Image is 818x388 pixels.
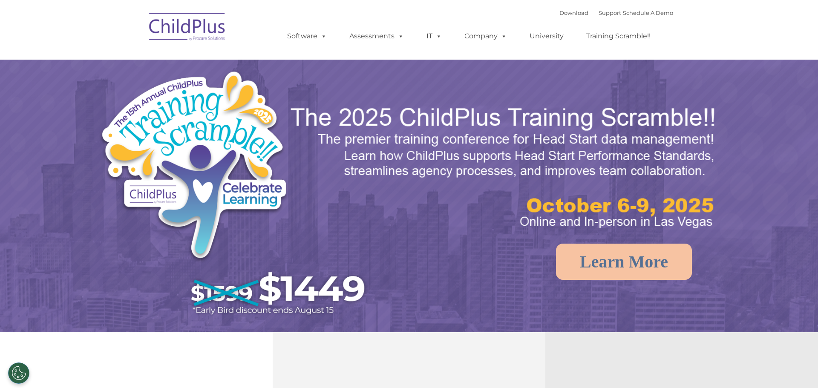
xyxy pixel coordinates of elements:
a: Schedule A Demo [623,9,673,16]
button: Cookies Settings [8,362,29,384]
a: Training Scramble!! [578,28,659,45]
img: ChildPlus by Procare Solutions [145,7,230,49]
a: Assessments [341,28,412,45]
a: University [521,28,572,45]
font: | [559,9,673,16]
a: Download [559,9,588,16]
a: Company [456,28,516,45]
a: Software [279,28,335,45]
a: IT [418,28,450,45]
a: Support [599,9,621,16]
a: Learn More [556,244,692,280]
